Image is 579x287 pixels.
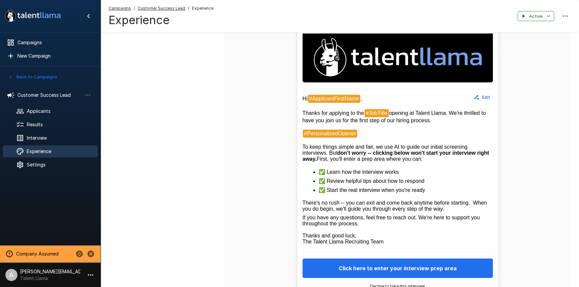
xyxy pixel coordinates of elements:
span: #ApplicantFirstName [308,95,361,103]
span: To keep things simple and fair, we use AI to guide our initial screening interviews. But [303,144,469,156]
span: Hi [303,96,308,101]
button: Active [518,11,554,21]
span: There's no rush -- you can exit and come back anytime before starting. When you do begin, we'll g... [303,200,489,212]
span: / [188,5,189,12]
h4: Experience [109,13,213,27]
span: , [361,96,362,101]
span: Experience [192,5,213,12]
strong: don't worry -- clicking below won't start your interview right away. [303,150,491,162]
u: Customer Success Lead [138,6,185,11]
span: ✅ Review helpful tips about how to respond [319,178,425,184]
button: Edit [471,92,493,102]
span: Thanks for applying to the [303,110,364,116]
span: ✅ Learn how the interview works [319,169,399,175]
button: Click here to enter your interview prep area [303,259,493,278]
span: #PersonalizedOpener [303,130,358,138]
span: The Talent Llama Recruiting Team [303,239,384,244]
img: Talent Llama [303,33,493,81]
span: / [134,5,135,12]
span: If you have any questions, feel free to reach out. We're here to support you throughout the process. [303,215,481,226]
span: First, you'll enter a prep area where you can: [317,156,423,162]
span: opening at Talent Llama. We're thrilled to have you join us for the first step of our hiring proc... [303,110,488,123]
u: Campaigns [109,6,131,11]
span: ✅ Start the real interview when you're ready [319,187,425,193]
span: #JobTitle [365,109,389,117]
span: Thanks and good luck, [303,233,357,238]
